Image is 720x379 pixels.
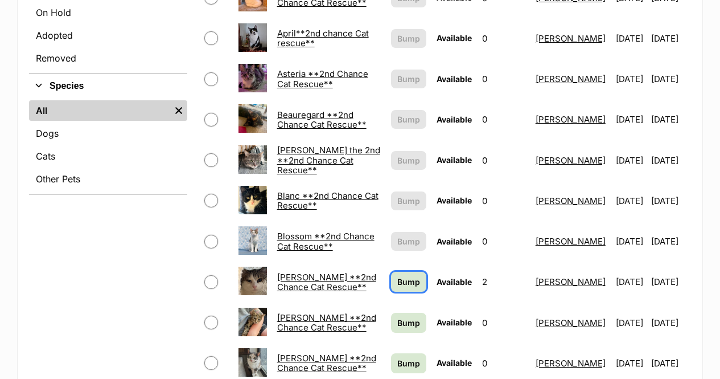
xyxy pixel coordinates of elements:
span: Available [437,358,472,368]
a: Remove filter [170,100,187,121]
td: [DATE] [651,19,690,58]
a: All [29,100,170,121]
a: [PERSON_NAME] [536,317,606,328]
a: [PERSON_NAME] the 2nd **2nd Chance Cat Rescue** [277,145,380,176]
a: [PERSON_NAME] [536,358,606,369]
a: Dogs [29,123,187,144]
span: Bump [397,154,420,166]
a: [PERSON_NAME] [536,114,606,125]
td: 2 [478,262,530,301]
a: [PERSON_NAME] **2nd Chance Cat Rescue** [277,272,376,292]
a: Blossom **2nd Chance Cat Rescue** [277,231,375,251]
td: [DATE] [651,262,690,301]
a: Bump [391,272,426,292]
td: 0 [478,19,530,58]
td: [DATE] [611,181,650,221]
td: [DATE] [651,100,690,139]
a: Other Pets [29,169,187,189]
span: Bump [397,357,420,369]
td: [DATE] [651,141,690,180]
a: [PERSON_NAME] [536,276,606,287]
span: Bump [397,235,420,247]
span: Bump [397,317,420,329]
span: Available [437,115,472,124]
a: [PERSON_NAME] **2nd Chance Cat Rescue** [277,312,376,333]
td: [DATE] [651,59,690,99]
span: Bump [397,195,420,207]
a: April**2nd chance Cat rescue** [277,28,369,48]
a: [PERSON_NAME] [536,195,606,206]
td: [DATE] [611,141,650,180]
td: 0 [478,141,530,180]
td: [DATE] [651,181,690,221]
td: 0 [478,59,530,99]
button: Bump [391,151,426,170]
td: [DATE] [651,303,690,343]
a: [PERSON_NAME] [536,155,606,166]
a: [PERSON_NAME] [536,236,606,247]
a: Cats [29,146,187,166]
button: Bump [391,29,426,48]
td: [DATE] [651,222,690,261]
a: Bump [391,353,426,373]
td: [DATE] [611,262,650,301]
span: Available [437,277,472,287]
span: Bump [397,113,420,125]
td: 0 [478,100,530,139]
span: Available [437,74,472,84]
td: [DATE] [611,100,650,139]
td: 0 [478,181,530,221]
button: Bump [391,232,426,251]
td: [DATE] [611,222,650,261]
button: Species [29,79,187,93]
span: Available [437,237,472,246]
td: [DATE] [611,59,650,99]
a: Adopted [29,25,187,46]
a: [PERSON_NAME] [536,33,606,44]
td: 0 [478,303,530,343]
a: Beauregard **2nd Chance Cat Rescue** [277,109,367,130]
span: Available [437,317,472,327]
td: 0 [478,222,530,261]
span: Available [437,195,472,205]
a: [PERSON_NAME] **2nd Chance Cat Rescue** [277,353,376,373]
a: On Hold [29,2,187,23]
div: Species [29,98,187,194]
a: Removed [29,48,187,68]
td: [DATE] [611,303,650,343]
span: Bump [397,32,420,44]
a: Bump [391,313,426,333]
a: Asteria **2nd Chance Cat Rescue** [277,68,368,89]
span: Available [437,33,472,43]
a: [PERSON_NAME] [536,74,606,84]
td: [DATE] [611,19,650,58]
span: Bump [397,73,420,85]
span: Available [437,155,472,165]
span: Bump [397,276,420,288]
a: Blanc **2nd Chance Cat Rescue** [277,190,378,211]
button: Bump [391,191,426,210]
button: Bump [391,70,426,88]
button: Bump [391,110,426,129]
